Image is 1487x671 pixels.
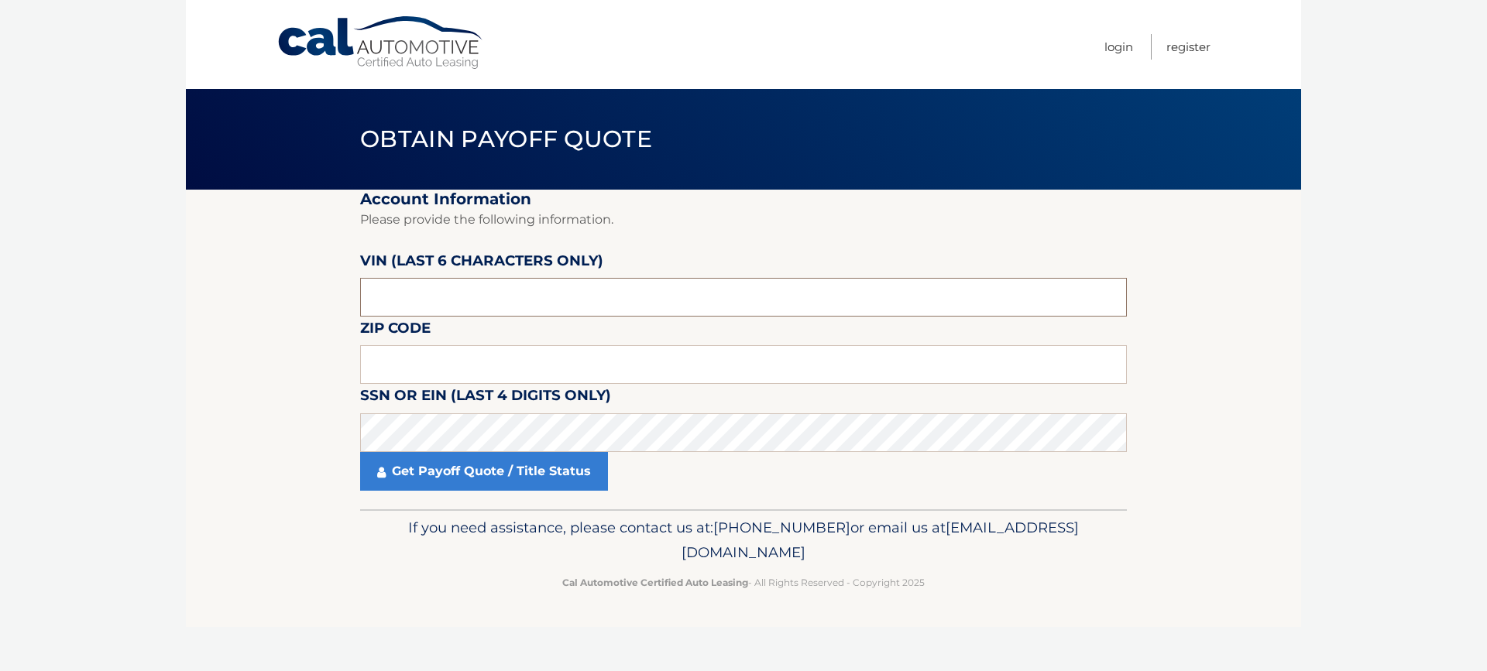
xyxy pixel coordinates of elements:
[370,515,1117,565] p: If you need assistance, please contact us at: or email us at
[360,190,1127,209] h2: Account Information
[360,452,608,491] a: Get Payoff Quote / Title Status
[360,249,603,278] label: VIN (last 6 characters only)
[276,15,486,70] a: Cal Automotive
[360,317,431,345] label: Zip Code
[370,574,1117,591] p: - All Rights Reserved - Copyright 2025
[360,125,652,153] span: Obtain Payoff Quote
[713,519,850,536] span: [PHONE_NUMBER]
[360,209,1127,231] p: Please provide the following information.
[562,577,748,588] strong: Cal Automotive Certified Auto Leasing
[1166,34,1211,60] a: Register
[1104,34,1133,60] a: Login
[360,384,611,413] label: SSN or EIN (last 4 digits only)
